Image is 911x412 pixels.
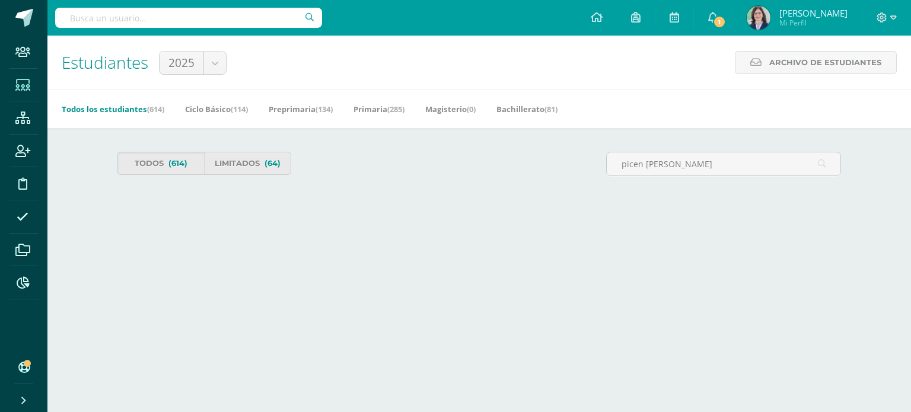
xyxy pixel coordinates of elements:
[168,52,195,74] span: 2025
[779,18,848,28] span: Mi Perfil
[62,100,164,119] a: Todos los estudiantes(614)
[269,100,333,119] a: Preprimaria(134)
[231,104,248,114] span: (114)
[185,100,248,119] a: Ciclo Básico(114)
[544,104,558,114] span: (81)
[387,104,404,114] span: (285)
[265,152,281,174] span: (64)
[353,100,404,119] a: Primaria(285)
[147,104,164,114] span: (614)
[713,15,726,28] span: 1
[735,51,897,74] a: Archivo de Estudiantes
[316,104,333,114] span: (134)
[496,100,558,119] a: Bachillerato(81)
[160,52,226,74] a: 2025
[55,8,322,28] input: Busca un usuario...
[425,100,476,119] a: Magisterio(0)
[205,152,292,175] a: Limitados(64)
[769,52,881,74] span: Archivo de Estudiantes
[779,7,848,19] span: [PERSON_NAME]
[62,51,148,74] span: Estudiantes
[117,152,205,175] a: Todos(614)
[467,104,476,114] span: (0)
[168,152,187,174] span: (614)
[747,6,770,30] img: d287b3f4ec78f077569923fcdb2be007.png
[607,152,840,175] input: Busca al estudiante aquí...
